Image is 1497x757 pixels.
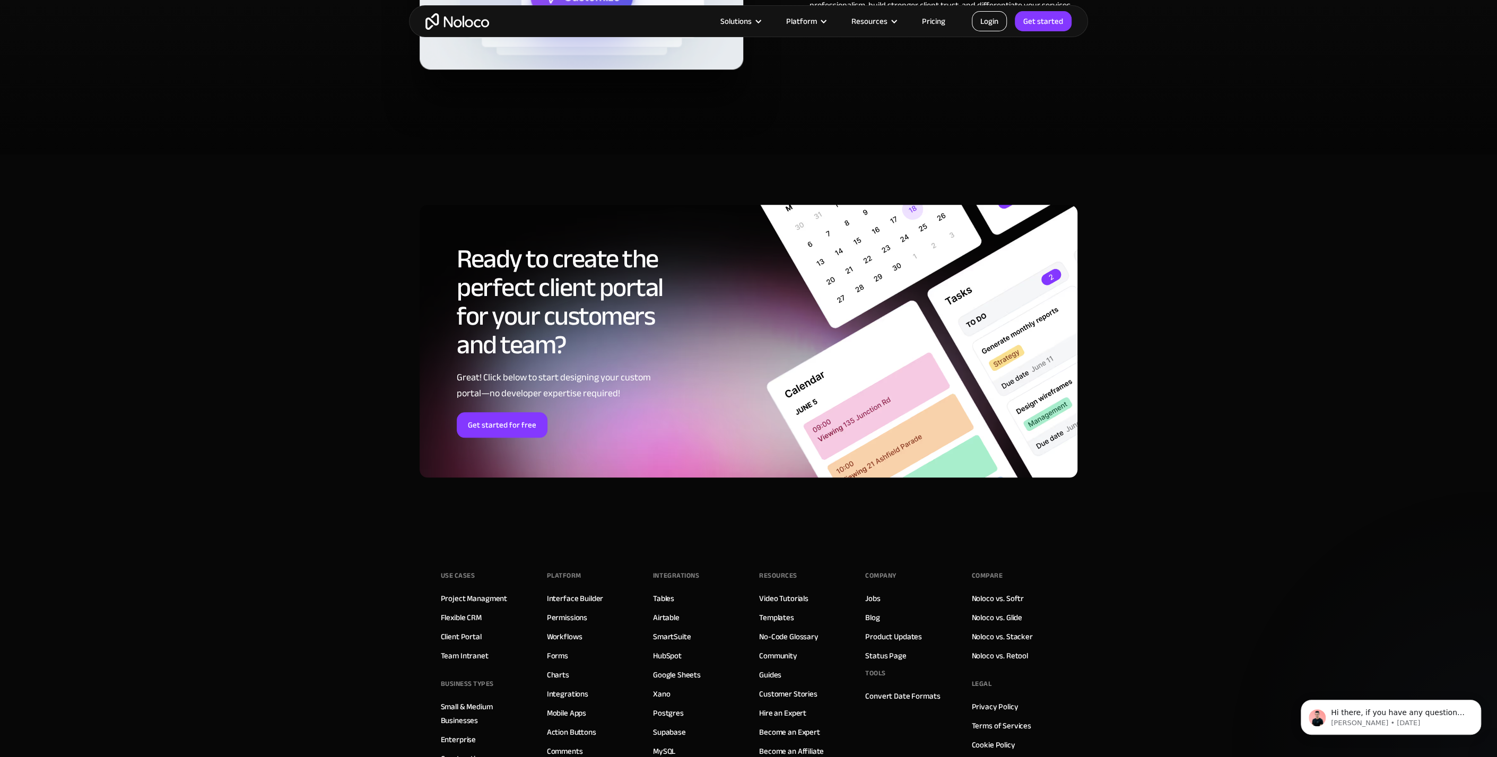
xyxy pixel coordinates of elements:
div: Use Cases [441,568,475,584]
a: Action Buttons [547,725,596,739]
a: Guides [759,668,781,682]
a: Noloco vs. Glide [971,611,1022,624]
a: Noloco vs. Retool [971,649,1028,663]
div: Platform [547,568,581,584]
a: Client Portal [441,630,482,643]
a: Video Tutorials [759,591,808,605]
a: Airtable [653,611,680,624]
a: Postgres [653,706,684,720]
div: INTEGRATIONS [653,568,699,584]
div: Resources [838,14,909,28]
a: HubSpot [653,649,682,663]
a: Xano [653,687,670,701]
a: Cookie Policy [971,738,1015,752]
div: Platform [786,14,817,28]
a: Status Page [865,649,906,663]
a: SmartSuite [653,630,691,643]
a: Interface Builder [547,591,603,605]
a: Blog [865,611,880,624]
a: Become an Expert [759,725,820,739]
a: Jobs [865,591,880,605]
div: Solutions [720,14,752,28]
iframe: Intercom notifications message [1285,677,1497,752]
a: Tables [653,591,674,605]
div: Platform [773,14,838,28]
div: Compare [971,568,1003,584]
a: Hire an Expert [759,706,806,720]
div: Resources [851,14,887,28]
a: Flexible CRM [441,611,482,624]
a: Forms [547,649,568,663]
a: Customer Stories [759,687,817,701]
a: Noloco vs. Softr [971,591,1024,605]
a: Templates [759,611,794,624]
a: Project Managment [441,591,507,605]
a: Pricing [909,14,959,28]
div: BUSINESS TYPES [441,676,494,692]
a: Convert Date Formats [865,689,940,703]
a: Get started for free [457,412,547,438]
a: Charts [547,668,569,682]
div: Resources [759,568,797,584]
a: home [425,13,489,30]
a: Integrations [547,687,588,701]
div: Great! Click below to start designing your custom portal—no developer expertise required! [457,370,725,402]
div: Tools [865,665,886,681]
a: No-Code Glossary [759,630,819,643]
a: Product Updates [865,630,922,643]
a: Enterprise [441,733,476,746]
a: Community [759,649,797,663]
h2: Ready to create the perfect client portal for your customers and team? [457,245,725,359]
a: Google Sheets [653,668,701,682]
a: Team Intranet [441,649,489,663]
a: Get started [1015,11,1072,31]
a: Workflows [547,630,582,643]
div: Company [865,568,897,584]
a: Small & Medium Businesses [441,700,526,727]
div: Legal [971,676,991,692]
a: Privacy Policy [971,700,1018,714]
a: Terms of Services [971,719,1031,733]
a: Login [972,11,1007,31]
a: Noloco vs. Stacker [971,630,1032,643]
a: Mobile Apps [547,706,586,720]
a: Permissions [547,611,587,624]
a: Supabase [653,725,686,739]
div: Solutions [707,14,773,28]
